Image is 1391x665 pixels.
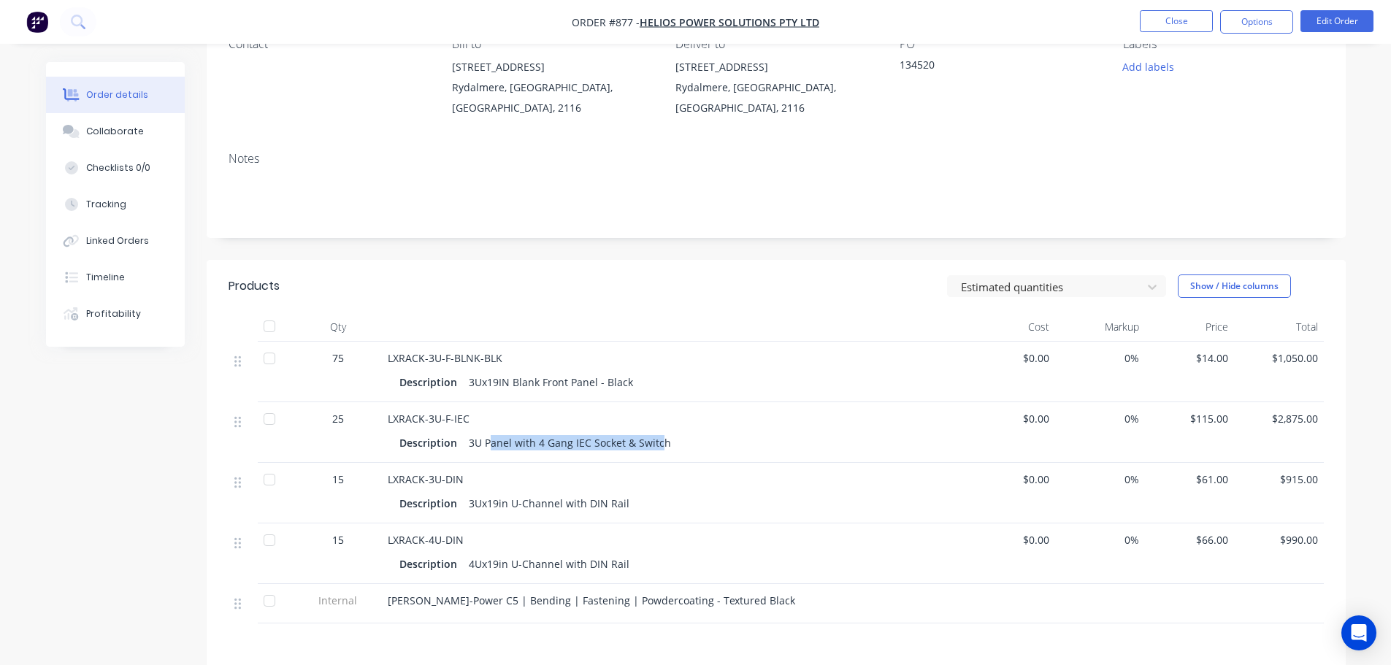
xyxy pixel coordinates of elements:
[1220,10,1293,34] button: Options
[229,152,1324,166] div: Notes
[86,88,148,101] div: Order details
[972,350,1050,366] span: $0.00
[332,350,344,366] span: 75
[452,77,652,118] div: Rydalmere, [GEOGRAPHIC_DATA], [GEOGRAPHIC_DATA], 2116
[972,411,1050,426] span: $0.00
[46,150,185,186] button: Checklists 0/0
[640,15,819,29] a: Helios Power Solutions Pty Ltd
[388,472,464,486] span: LXRACK-3U-DIN
[300,593,376,608] span: Internal
[86,198,126,211] div: Tracking
[229,277,280,295] div: Products
[1151,472,1229,487] span: $61.00
[86,161,150,174] div: Checklists 0/0
[229,37,429,51] div: Contact
[332,472,344,487] span: 15
[1115,57,1182,77] button: Add labels
[966,312,1056,342] div: Cost
[294,312,382,342] div: Qty
[86,125,144,138] div: Collaborate
[1123,37,1323,51] div: Labels
[463,432,677,453] div: 3U Panel with 4 Gang IEC Socket & Switch
[46,77,185,113] button: Order details
[463,553,635,574] div: 4Ux19in U-Channel with DIN Rail
[1240,350,1318,366] span: $1,050.00
[46,186,185,223] button: Tracking
[900,37,1100,51] div: PO
[1055,312,1145,342] div: Markup
[1061,411,1139,426] span: 0%
[46,223,185,259] button: Linked Orders
[1178,274,1291,298] button: Show / Hide columns
[86,234,149,247] div: Linked Orders
[463,493,635,514] div: 3Ux19in U-Channel with DIN Rail
[399,432,463,453] div: Description
[1145,312,1235,342] div: Price
[452,37,652,51] div: Bill to
[1341,615,1376,650] div: Open Intercom Messenger
[388,533,464,547] span: LXRACK-4U-DIN
[332,411,344,426] span: 25
[452,57,652,77] div: [STREET_ADDRESS]
[972,472,1050,487] span: $0.00
[675,37,875,51] div: Deliver to
[399,553,463,574] div: Description
[26,11,48,33] img: Factory
[675,57,875,118] div: [STREET_ADDRESS]Rydalmere, [GEOGRAPHIC_DATA], [GEOGRAPHIC_DATA], 2116
[86,271,125,284] div: Timeline
[1140,10,1213,32] button: Close
[972,532,1050,547] span: $0.00
[675,77,875,118] div: Rydalmere, [GEOGRAPHIC_DATA], [GEOGRAPHIC_DATA], 2116
[46,296,185,332] button: Profitability
[1240,532,1318,547] span: $990.00
[1240,472,1318,487] span: $915.00
[86,307,141,320] div: Profitability
[1240,411,1318,426] span: $2,875.00
[46,259,185,296] button: Timeline
[388,412,470,426] span: LXRACK-3U-F-IEC
[399,493,463,514] div: Description
[1151,350,1229,366] span: $14.00
[1234,312,1324,342] div: Total
[572,15,640,29] span: Order #877 -
[463,372,639,393] div: 3Ux19IN Blank Front Panel - Black
[388,351,502,365] span: LXRACK-3U-F-BLNK-BLK
[1151,532,1229,547] span: $66.00
[399,372,463,393] div: Description
[1300,10,1373,32] button: Edit Order
[452,57,652,118] div: [STREET_ADDRESS]Rydalmere, [GEOGRAPHIC_DATA], [GEOGRAPHIC_DATA], 2116
[1061,472,1139,487] span: 0%
[900,57,1082,77] div: 134520
[46,113,185,150] button: Collaborate
[1061,350,1139,366] span: 0%
[1061,532,1139,547] span: 0%
[675,57,875,77] div: [STREET_ADDRESS]
[1151,411,1229,426] span: $115.00
[332,532,344,547] span: 15
[388,593,795,607] span: [PERSON_NAME]-Power C5 | Bending | Fastening | Powdercoating - Textured Black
